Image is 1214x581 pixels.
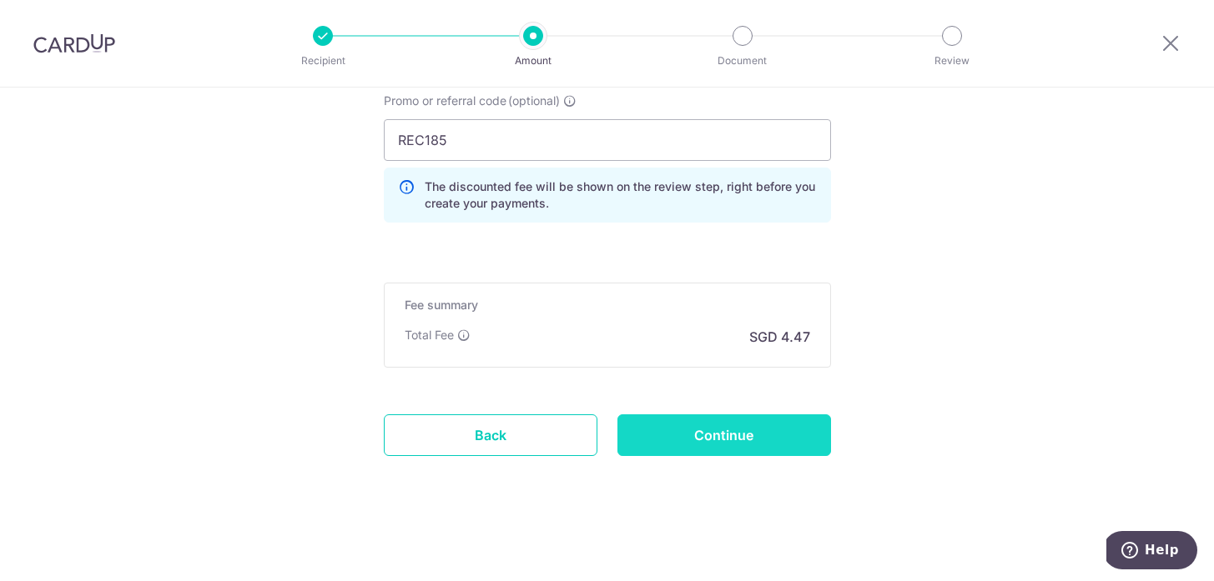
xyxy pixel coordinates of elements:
[261,53,385,69] p: Recipient
[425,178,817,212] p: The discounted fee will be shown on the review step, right before you create your payments.
[471,53,595,69] p: Amount
[681,53,804,69] p: Document
[384,414,597,456] a: Back
[384,93,506,109] span: Promo or referral code
[1106,531,1197,573] iframe: Opens a widget where you can find more information
[405,297,810,313] h5: Fee summary
[749,327,810,347] p: SGD 4.47
[508,93,560,109] span: (optional)
[890,53,1014,69] p: Review
[33,33,115,53] img: CardUp
[617,414,831,456] input: Continue
[405,327,454,343] p: Total Fee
